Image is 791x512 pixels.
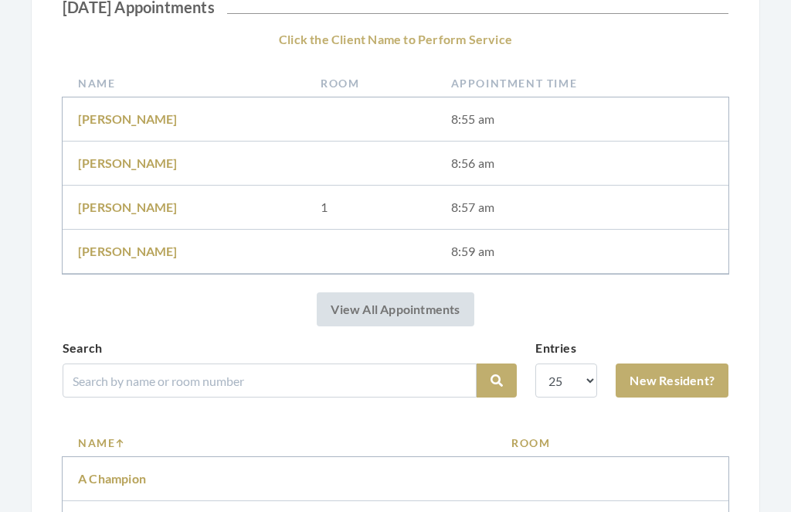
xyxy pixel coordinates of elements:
[317,292,474,326] a: View All Appointments
[78,155,178,170] a: [PERSON_NAME]
[436,186,728,230] td: 8:57 am
[305,186,435,230] td: 1
[78,200,178,214] a: [PERSON_NAME]
[436,69,728,97] th: Appointment Time
[511,435,713,451] a: Room
[78,471,146,486] a: A Champion
[63,29,728,50] p: Click the Client Name to Perform Service
[63,339,102,357] label: Search
[63,69,305,97] th: Name
[78,435,480,451] a: Name
[436,97,728,142] td: 8:55 am
[616,364,728,398] a: New Resident?
[436,142,728,186] td: 8:56 am
[63,364,477,398] input: Search by name or room number
[305,69,435,97] th: Room
[78,244,178,258] a: [PERSON_NAME]
[436,230,728,274] td: 8:59 am
[78,111,178,126] a: [PERSON_NAME]
[535,339,575,357] label: Entries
